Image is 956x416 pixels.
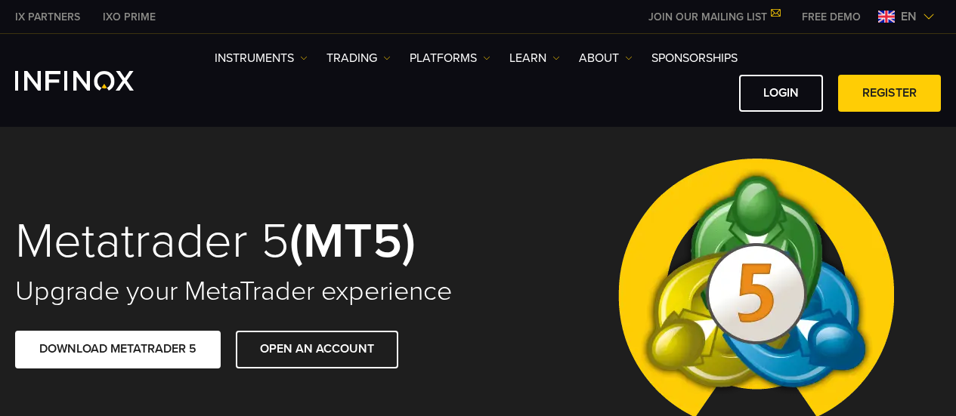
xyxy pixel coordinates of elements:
a: DOWNLOAD METATRADER 5 [15,331,221,368]
a: JOIN OUR MAILING LIST [637,11,790,23]
strong: (MT5) [289,211,416,271]
a: INFINOX Logo [15,71,169,91]
a: Instruments [215,49,308,67]
a: INFINOX [4,9,91,25]
a: OPEN AN ACCOUNT [236,331,398,368]
a: SPONSORSHIPS [651,49,738,67]
a: TRADING [326,49,391,67]
a: REGISTER [838,75,941,112]
a: INFINOX [91,9,167,25]
h1: Metatrader 5 [15,216,459,267]
a: INFINOX MENU [790,9,872,25]
a: PLATFORMS [410,49,490,67]
a: Learn [509,49,560,67]
a: LOGIN [739,75,823,112]
a: ABOUT [579,49,633,67]
span: en [895,8,923,26]
h2: Upgrade your MetaTrader experience [15,275,459,308]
